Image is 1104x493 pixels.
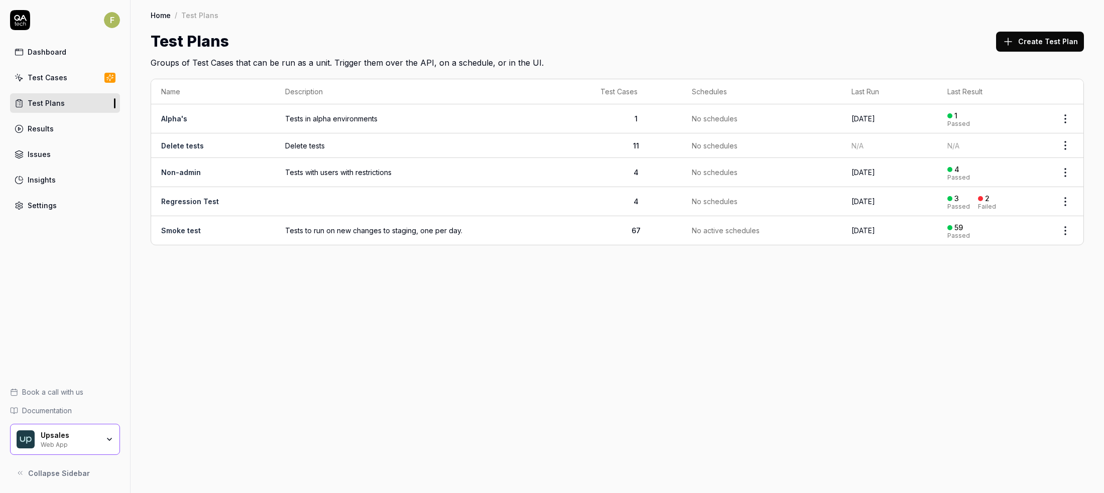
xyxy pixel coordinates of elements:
[851,114,875,123] time: [DATE]
[692,225,760,236] span: No active schedules
[28,175,56,185] div: Insights
[851,226,875,235] time: [DATE]
[947,204,970,210] div: Passed
[841,79,938,104] th: Last Run
[635,114,638,123] span: 1
[947,121,970,127] div: Passed
[41,440,99,448] div: Web App
[851,141,864,150] span: N/A
[633,141,639,150] span: 11
[954,111,957,120] div: 1
[947,233,970,239] div: Passed
[978,204,996,210] div: Failed
[285,113,580,124] span: Tests in alpha environments
[28,98,65,108] div: Test Plans
[590,79,682,104] th: Test Cases
[682,79,841,104] th: Schedules
[10,196,120,215] a: Settings
[947,175,970,181] div: Passed
[692,167,738,178] span: No schedules
[41,431,99,440] div: Upsales
[692,196,738,207] span: No schedules
[634,197,639,206] span: 4
[285,140,580,151] span: Delete tests
[161,197,219,206] a: Regression Test
[692,113,738,124] span: No schedules
[954,223,963,232] div: 59
[996,32,1084,52] button: Create Test Plan
[151,53,1084,69] h2: Groups of Test Cases that can be run as a unit. Trigger them over the API, on a schedule, or in t...
[22,387,83,397] span: Book a call with us
[104,12,120,28] span: F
[104,10,120,30] button: F
[151,30,229,53] h1: Test Plans
[10,405,120,416] a: Documentation
[28,149,51,159] div: Issues
[151,79,275,104] th: Name
[28,123,54,134] div: Results
[285,225,580,236] span: Tests to run on new changes to staging, one per day.
[17,430,35,448] img: Upsales Logo
[692,140,738,151] span: No schedules
[151,10,171,20] a: Home
[10,424,120,455] button: Upsales LogoUpsalesWeb App
[851,197,875,206] time: [DATE]
[10,42,120,62] a: Dashboard
[28,72,67,83] div: Test Cases
[175,10,177,20] div: /
[954,194,959,203] div: 3
[28,468,90,478] span: Collapse Sidebar
[10,387,120,397] a: Book a call with us
[10,68,120,87] a: Test Cases
[947,141,959,150] span: N/A
[954,165,959,174] div: 4
[181,10,218,20] div: Test Plans
[632,226,641,235] span: 67
[22,405,72,416] span: Documentation
[10,170,120,190] a: Insights
[285,167,580,178] span: Tests with users with restrictions
[161,141,204,150] a: Delete tests
[161,226,201,235] a: Smoke test
[10,463,120,483] button: Collapse Sidebar
[985,194,990,203] div: 2
[275,79,590,104] th: Description
[161,114,187,123] a: Alpha's
[634,168,639,177] span: 4
[28,47,66,57] div: Dashboard
[161,168,201,177] a: Non-admin
[937,79,1047,104] th: Last Result
[851,168,875,177] time: [DATE]
[10,93,120,113] a: Test Plans
[28,200,57,211] div: Settings
[10,119,120,138] a: Results
[10,144,120,164] a: Issues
